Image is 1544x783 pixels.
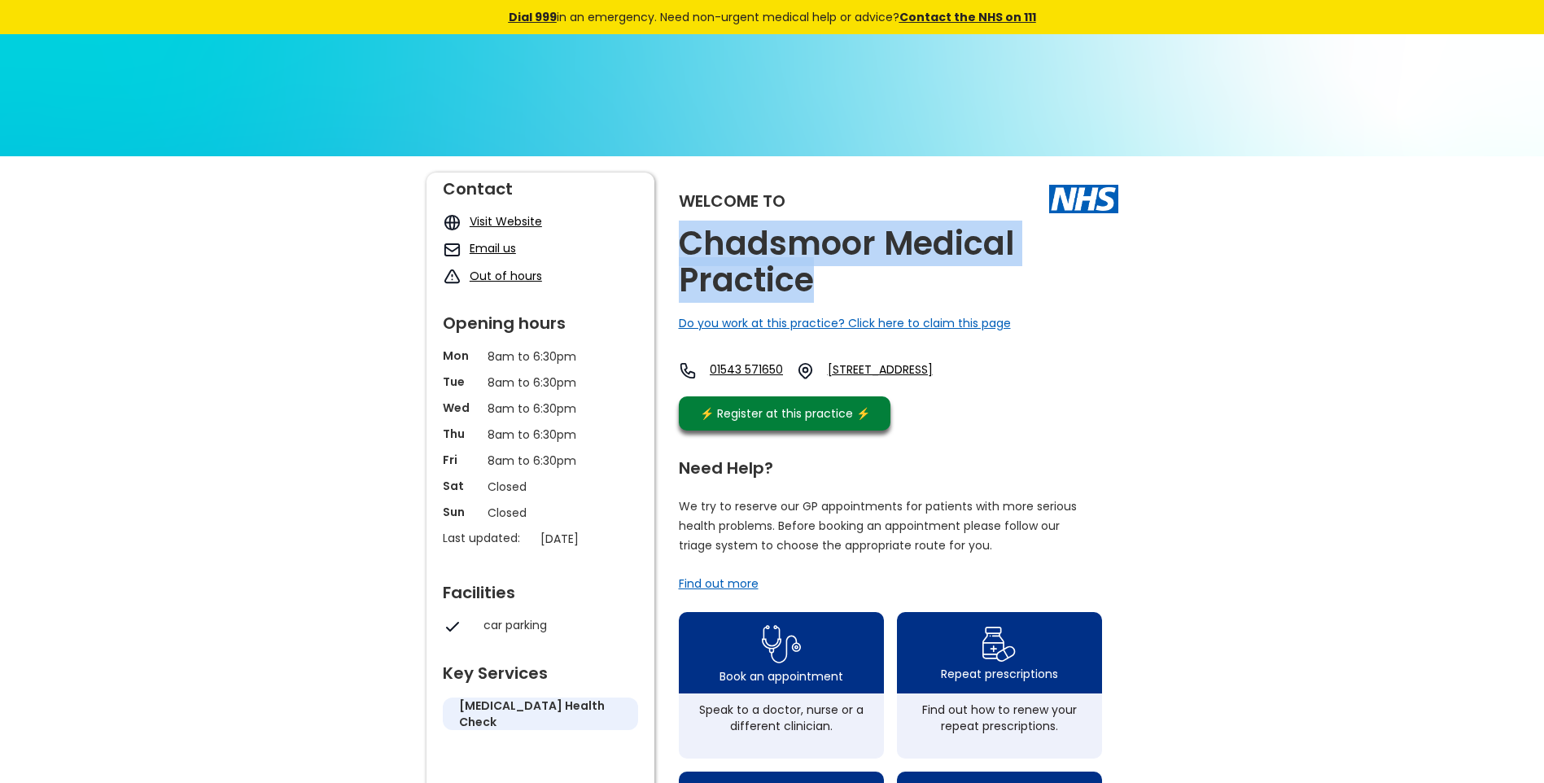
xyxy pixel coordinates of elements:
[1049,185,1118,212] img: The NHS logo
[443,213,461,232] img: globe icon
[720,668,843,685] div: Book an appointment
[509,9,557,25] a: Dial 999
[488,478,593,496] p: Closed
[679,361,698,380] img: telephone icon
[687,702,876,734] div: Speak to a doctor, nurse or a different clinician.
[443,452,479,468] p: Fri
[488,504,593,522] p: Closed
[443,426,479,442] p: Thu
[443,576,638,601] div: Facilities
[443,657,638,681] div: Key Services
[470,213,542,230] a: Visit Website
[470,240,516,256] a: Email us
[443,400,479,416] p: Wed
[488,400,593,418] p: 8am to 6:30pm
[982,623,1017,666] img: repeat prescription icon
[483,617,630,633] div: car parking
[679,612,884,759] a: book appointment icon Book an appointmentSpeak to a doctor, nurse or a different clinician.
[905,702,1094,734] div: Find out how to renew your repeat prescriptions.
[488,426,593,444] p: 8am to 6:30pm
[692,405,879,422] div: ⚡️ Register at this practice ⚡️
[710,361,783,380] a: 01543 571650
[443,504,479,520] p: Sun
[762,620,801,668] img: book appointment icon
[488,348,593,365] p: 8am to 6:30pm
[488,374,593,391] p: 8am to 6:30pm
[443,348,479,364] p: Mon
[443,478,479,494] p: Sat
[540,530,646,548] p: [DATE]
[488,452,593,470] p: 8am to 6:30pm
[796,361,815,380] img: practice location icon
[679,396,890,431] a: ⚡️ Register at this practice ⚡️
[443,307,638,331] div: Opening hours
[679,193,785,209] div: Welcome to
[443,530,532,546] p: Last updated:
[679,496,1078,555] p: We try to reserve our GP appointments for patients with more serious health problems. Before book...
[828,361,974,380] a: [STREET_ADDRESS]
[941,666,1058,682] div: Repeat prescriptions
[679,575,759,592] a: Find out more
[679,452,1102,476] div: Need Help?
[470,268,542,284] a: Out of hours
[899,9,1036,25] a: Contact the NHS on 111
[443,268,461,287] img: exclamation icon
[897,612,1102,759] a: repeat prescription iconRepeat prescriptionsFind out how to renew your repeat prescriptions.
[443,173,638,197] div: Contact
[443,240,461,259] img: mail icon
[679,225,1118,299] h2: Chadsmoor Medical Practice
[443,374,479,390] p: Tue
[679,315,1011,331] a: Do you work at this practice? Click here to claim this page
[398,8,1147,26] div: in an emergency. Need non-urgent medical help or advice?
[459,698,622,730] h5: [MEDICAL_DATA] health check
